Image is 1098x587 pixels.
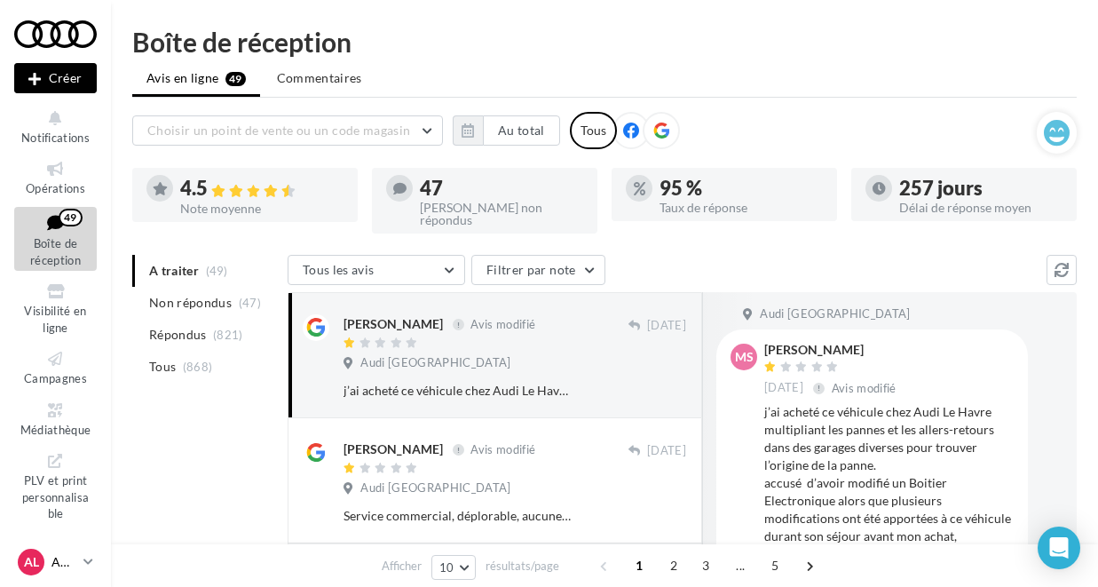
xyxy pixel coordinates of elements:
div: 257 jours [899,178,1062,198]
span: Afficher [382,558,422,575]
span: Opérations [26,181,85,195]
span: Non répondus [149,294,232,312]
button: Tous les avis [288,255,465,285]
span: (47) [239,296,261,310]
span: 1 [625,551,653,580]
div: Taux de réponse [660,202,823,214]
a: Visibilité en ligne [14,278,97,338]
button: Créer [14,63,97,93]
span: (821) [213,328,243,342]
span: Médiathèque [20,423,91,437]
span: ... [726,551,754,580]
button: 10 [431,555,477,580]
span: Avis modifié [832,381,897,395]
span: Audi [GEOGRAPHIC_DATA] [760,306,910,322]
div: [PERSON_NAME] [344,315,443,333]
span: Tous [149,358,176,376]
span: Répondus [149,326,207,344]
span: Choisir un point de vente ou un code magasin [147,123,410,138]
p: AUDI [GEOGRAPHIC_DATA] [51,553,76,571]
a: Médiathèque [14,397,97,440]
button: Au total [453,115,560,146]
span: 5 [761,551,789,580]
a: Opérations [14,155,97,199]
span: 2 [660,551,688,580]
div: Délai de réponse moyen [899,202,1062,214]
span: Campagnes [24,371,87,385]
span: Avis modifié [470,442,535,456]
div: [PERSON_NAME] [764,344,900,356]
span: PLV et print personnalisable [22,470,90,520]
div: 49 [59,209,83,226]
div: 47 [420,178,583,198]
div: [PERSON_NAME] non répondus [420,202,583,226]
span: [DATE] [764,380,803,396]
span: [DATE] [647,318,686,334]
span: résultats/page [486,558,559,575]
div: 95 % [660,178,823,198]
a: PLV et print personnalisable [14,448,97,525]
button: Au total [483,115,560,146]
button: Filtrer par note [471,255,605,285]
a: AL AUDI [GEOGRAPHIC_DATA] [14,545,97,579]
span: Commentaires [277,69,362,87]
span: Avis modifié [470,317,535,331]
div: Nouvelle campagne [14,63,97,93]
div: 4.5 [180,178,344,199]
div: Tous [570,112,617,149]
span: Visibilité en ligne [24,304,86,335]
span: (868) [183,360,213,374]
div: Note moyenne [180,202,344,215]
button: Notifications [14,105,97,148]
span: 3 [691,551,720,580]
div: Service commercial, déplorable, aucune prise de position favorable vers le client . Véhicule vend... [344,507,571,525]
span: Tous les avis [303,262,375,277]
a: Boîte de réception49 [14,207,97,272]
div: Open Intercom Messenger [1038,527,1080,569]
div: Boîte de réception [132,28,1077,55]
span: 10 [439,560,454,575]
span: Notifications [21,131,90,145]
span: Audi [GEOGRAPHIC_DATA] [360,480,510,496]
span: Audi [GEOGRAPHIC_DATA] [360,355,510,371]
span: [DATE] [647,443,686,459]
span: AL [24,553,39,571]
a: Campagnes [14,345,97,389]
span: Boîte de réception [30,236,81,267]
div: [PERSON_NAME] [344,440,443,458]
div: j’ai acheté ce véhicule chez Audi Le Havre multipliant les pannes et les allers-retours dans des ... [344,382,571,400]
span: ms [735,348,754,366]
button: Choisir un point de vente ou un code magasin [132,115,443,146]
